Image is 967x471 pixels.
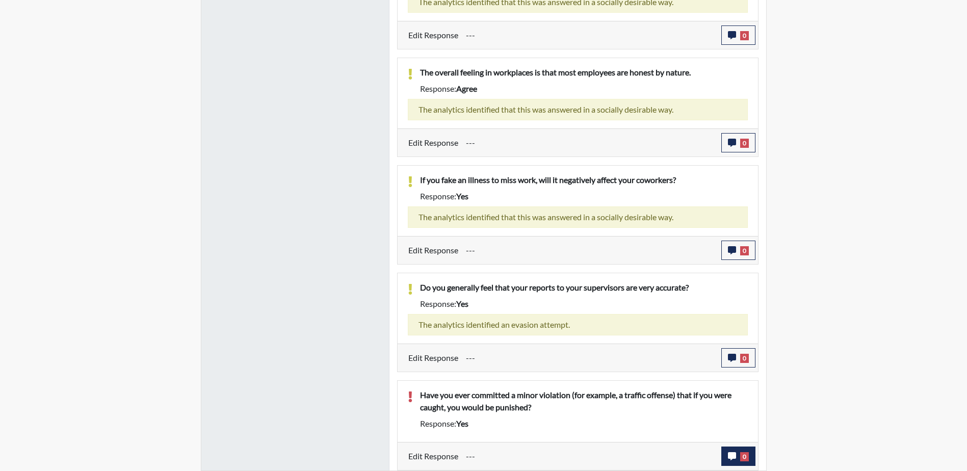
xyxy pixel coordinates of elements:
[721,25,755,45] button: 0
[420,66,748,78] p: The overall feeling in workplaces is that most employees are honest by nature.
[412,298,755,310] div: Response:
[412,417,755,430] div: Response:
[740,246,749,255] span: 0
[458,348,721,368] div: Update the test taker's response, the change might impact the score
[721,447,755,466] button: 0
[408,314,748,335] div: The analytics identified an evasion attempt.
[408,133,458,152] label: Edit Response
[740,139,749,148] span: 0
[456,299,468,308] span: yes
[721,348,755,368] button: 0
[740,354,749,363] span: 0
[408,25,458,45] label: Edit Response
[458,133,721,152] div: Update the test taker's response, the change might impact the score
[412,83,755,95] div: Response:
[408,99,748,120] div: The analytics identified that this was answered in a socially desirable way.
[456,418,468,428] span: yes
[420,389,748,413] p: Have you ever committed a minor violation (for example, a traffic offense) that if you were caugh...
[740,452,749,461] span: 0
[456,191,468,201] span: yes
[458,25,721,45] div: Update the test taker's response, the change might impact the score
[721,133,755,152] button: 0
[408,206,748,228] div: The analytics identified that this was answered in a socially desirable way.
[420,174,748,186] p: If you fake an illness to miss work, will it negatively affect your coworkers?
[721,241,755,260] button: 0
[740,31,749,40] span: 0
[412,190,755,202] div: Response:
[420,281,748,294] p: Do you generally feel that your reports to your supervisors are very accurate?
[408,447,458,466] label: Edit Response
[408,348,458,368] label: Edit Response
[458,241,721,260] div: Update the test taker's response, the change might impact the score
[456,84,477,93] span: agree
[408,241,458,260] label: Edit Response
[458,447,721,466] div: Update the test taker's response, the change might impact the score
